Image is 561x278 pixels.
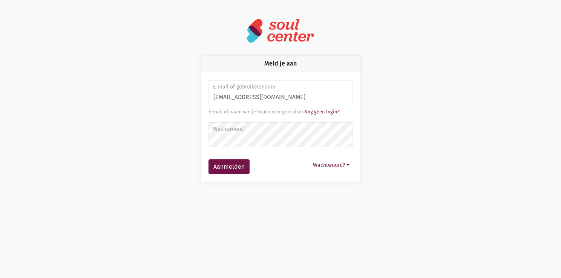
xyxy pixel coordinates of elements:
div: E-mail of naam van je Soulcenter gebruiker. [208,108,353,116]
img: logo-soulcenter-full.svg [247,18,314,43]
button: Aanmelden [208,159,250,174]
a: Nog geen login? [304,109,340,115]
button: Wachtwoord? [310,159,353,171]
label: Wachtwoord [213,125,348,133]
label: E-mail of gebruikersnaam [213,83,348,91]
div: Meld je aan [201,56,360,72]
form: Aanmelden [208,80,353,174]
